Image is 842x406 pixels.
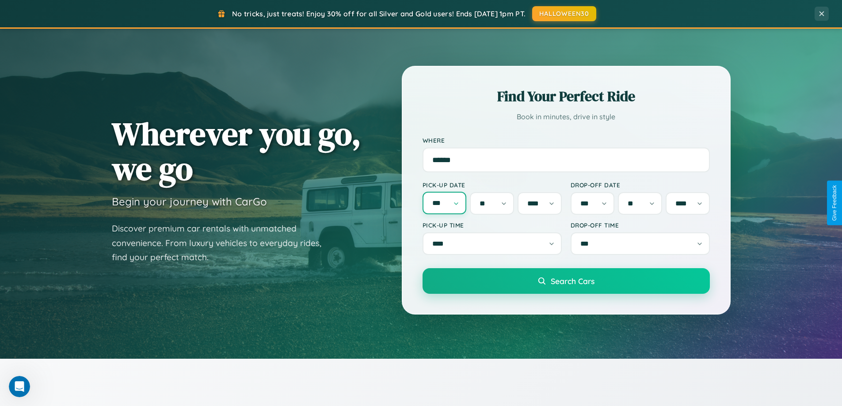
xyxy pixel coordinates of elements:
[112,195,267,208] h3: Begin your journey with CarGo
[9,376,30,397] iframe: Intercom live chat
[112,116,361,186] h1: Wherever you go, we go
[112,221,333,265] p: Discover premium car rentals with unmatched convenience. From luxury vehicles to everyday rides, ...
[423,137,710,144] label: Where
[831,185,838,221] div: Give Feedback
[232,9,526,18] span: No tricks, just treats! Enjoy 30% off for all Silver and Gold users! Ends [DATE] 1pm PT.
[571,181,710,189] label: Drop-off Date
[423,221,562,229] label: Pick-up Time
[423,110,710,123] p: Book in minutes, drive in style
[423,181,562,189] label: Pick-up Date
[571,221,710,229] label: Drop-off Time
[551,276,594,286] span: Search Cars
[423,268,710,294] button: Search Cars
[423,87,710,106] h2: Find Your Perfect Ride
[532,6,596,21] button: HALLOWEEN30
